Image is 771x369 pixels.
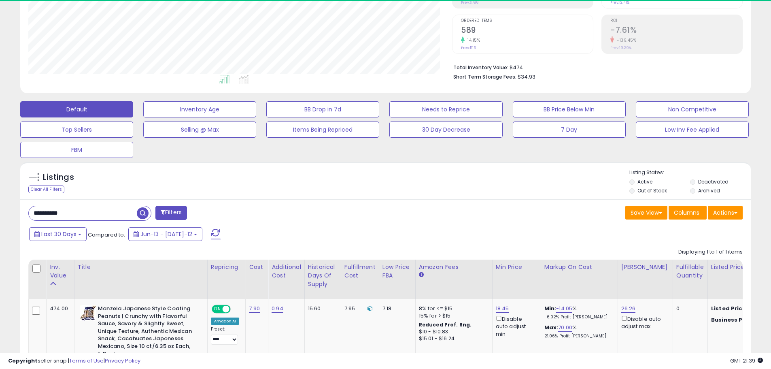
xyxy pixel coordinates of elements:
button: Save View [625,206,667,220]
button: Actions [708,206,743,220]
div: % [544,324,612,339]
small: 14.15% [465,37,480,43]
div: Clear All Filters [28,186,64,193]
div: Low Price FBA [382,263,412,280]
span: Last 30 Days [41,230,76,238]
b: Listed Price: [711,305,748,312]
p: 21.06% Profit [PERSON_NAME] [544,333,612,339]
a: 0.94 [272,305,283,313]
button: Jun-13 - [DATE]-12 [128,227,202,241]
a: 26.26 [621,305,636,313]
h5: Listings [43,172,74,183]
strong: Copyright [8,357,38,365]
button: Inventory Age [143,101,256,117]
span: 2025-08-12 21:39 GMT [730,357,763,365]
div: Inv. value [50,263,71,280]
div: Cost [249,263,265,271]
p: -6.02% Profit [PERSON_NAME] [544,314,612,320]
small: Prev: 516 [461,45,476,50]
button: Default [20,101,133,117]
div: Fulfillable Quantity [676,263,704,280]
button: 30 Day Decrease [389,122,502,138]
div: 7.95 [344,305,373,312]
b: Business Price: [711,316,756,324]
div: Amazon AI [211,318,239,325]
button: Non Competitive [636,101,749,117]
div: seller snap | | [8,357,140,365]
div: Disable auto adjust min [496,314,535,338]
button: Items Being Repriced [266,122,379,138]
div: % [544,305,612,320]
div: Repricing [211,263,242,271]
button: Columns [669,206,707,220]
div: Markup on Cost [544,263,614,271]
span: OFF [229,306,242,313]
h2: 589 [461,26,593,36]
div: 0 [676,305,701,312]
small: Prev: 19.29% [610,45,631,50]
b: Max: [544,324,559,331]
th: The percentage added to the cost of goods (COGS) that forms the calculator for Min & Max prices. [541,260,618,299]
b: Min: [544,305,556,312]
button: Low Inv Fee Applied [636,122,749,138]
span: ON [212,306,223,313]
label: Active [637,178,652,185]
span: Ordered Items [461,19,593,23]
div: 8% for <= $15 [419,305,486,312]
button: FBM [20,142,133,158]
b: Short Term Storage Fees: [453,73,516,80]
span: ROI [610,19,742,23]
div: 15% for > $15 [419,312,486,320]
div: [PERSON_NAME] [621,263,669,271]
div: 15.60 [308,305,335,312]
b: Manzela Japanese Style Coating Peanuts | Crunchy with Flavorful Sauce, Savory & Slightly Sweet, U... [98,305,196,360]
b: Reduced Prof. Rng. [419,321,472,328]
button: Filters [155,206,187,220]
small: -139.45% [614,37,636,43]
div: Min Price [496,263,537,271]
button: Needs to Reprice [389,101,502,117]
b: Total Inventory Value: [453,64,508,71]
label: Deactivated [698,178,729,185]
div: 474.00 [50,305,68,312]
div: Displaying 1 to 1 of 1 items [678,248,743,256]
div: Preset: [211,326,239,345]
small: Amazon Fees. [419,271,424,279]
p: Listing States: [629,169,751,177]
button: BB Drop in 7d [266,101,379,117]
a: -14.05 [556,305,572,313]
a: Privacy Policy [105,357,140,365]
div: Additional Cost [272,263,301,280]
button: Top Sellers [20,122,133,138]
button: 7 Day [513,122,626,138]
div: Disable auto adjust max [621,314,667,330]
button: BB Price Below Min [513,101,626,117]
span: Compared to: [88,231,125,239]
div: $10 - $10.83 [419,328,486,335]
div: 7.18 [382,305,409,312]
div: Amazon Fees [419,263,489,271]
h2: -7.61% [610,26,742,36]
div: $15.01 - $16.24 [419,335,486,342]
span: Jun-13 - [DATE]-12 [140,230,192,238]
a: 18.45 [496,305,509,313]
li: $474 [453,62,737,72]
a: 7.90 [249,305,260,313]
div: Historical Days Of Supply [308,263,338,288]
a: 70.00 [558,324,572,332]
label: Archived [698,187,720,194]
span: Columns [674,209,699,217]
div: Title [78,263,204,271]
button: Selling @ Max [143,122,256,138]
span: $34.93 [518,73,535,81]
label: Out of Stock [637,187,667,194]
div: Fulfillment Cost [344,263,376,280]
img: 514o7G7OjLL._SL40_.jpg [80,305,96,321]
a: Terms of Use [69,357,104,365]
button: Last 30 Days [29,227,87,241]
